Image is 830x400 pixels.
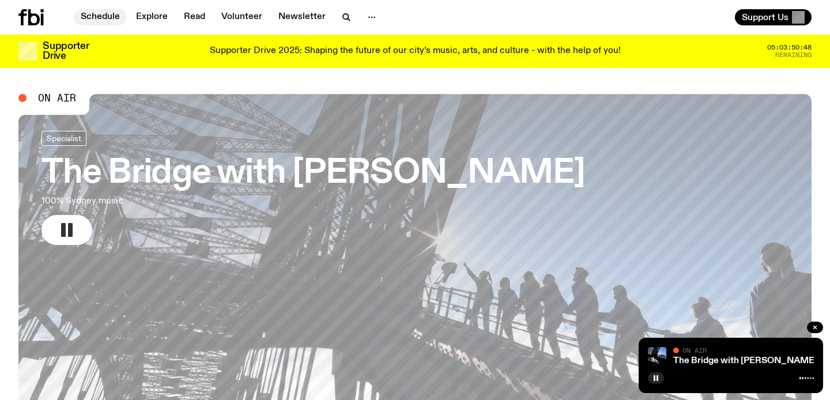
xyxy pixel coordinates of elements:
[43,41,89,61] h3: Supporter Drive
[648,347,666,365] img: People climb Sydney's Harbour Bridge
[47,134,81,142] span: Specialist
[271,9,333,25] a: Newsletter
[38,93,76,103] span: On Air
[177,9,212,25] a: Read
[74,9,127,25] a: Schedule
[41,157,585,190] h3: The Bridge with [PERSON_NAME]
[735,9,812,25] button: Support Us
[673,356,817,365] a: The Bridge with [PERSON_NAME]
[767,44,812,51] span: 05:03:50:48
[41,194,337,208] p: 100% Sydney music
[775,52,812,58] span: Remaining
[41,131,86,146] a: Specialist
[214,9,269,25] a: Volunteer
[682,346,707,354] span: On Air
[41,131,585,245] a: The Bridge with [PERSON_NAME]100% Sydney music
[129,9,175,25] a: Explore
[742,12,788,22] span: Support Us
[210,46,621,56] p: Supporter Drive 2025: Shaping the future of our city’s music, arts, and culture - with the help o...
